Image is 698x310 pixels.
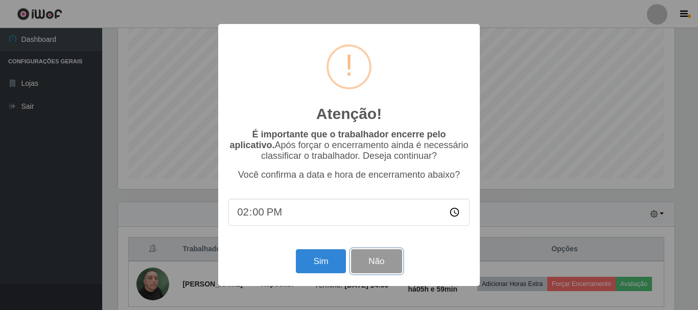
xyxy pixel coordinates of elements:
button: Sim [296,249,345,273]
p: Após forçar o encerramento ainda é necessário classificar o trabalhador. Deseja continuar? [228,129,470,161]
h2: Atenção! [316,105,382,123]
p: Você confirma a data e hora de encerramento abaixo? [228,170,470,180]
button: Não [351,249,402,273]
b: É importante que o trabalhador encerre pelo aplicativo. [229,129,446,150]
